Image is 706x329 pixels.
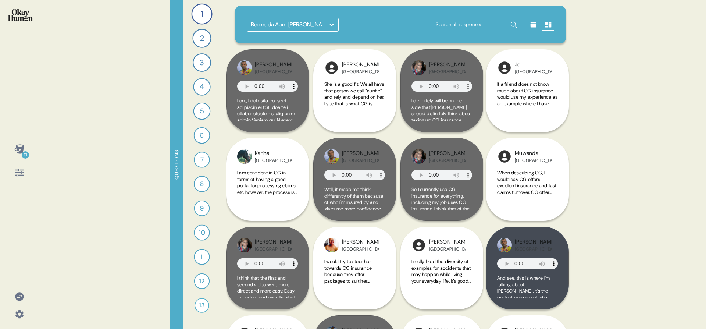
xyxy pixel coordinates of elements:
div: [PERSON_NAME] [429,61,466,69]
div: Jo [515,61,552,69]
div: [PERSON_NAME] [342,149,379,158]
div: [PERSON_NAME] [255,238,292,246]
img: profilepic_9024873777575936.jpg [411,60,426,75]
div: 12 [194,273,210,289]
div: [GEOGRAPHIC_DATA] [255,246,292,252]
div: [GEOGRAPHIC_DATA] [515,158,552,163]
div: [PERSON_NAME] [342,61,379,69]
div: 9 [194,201,210,216]
div: [GEOGRAPHIC_DATA] [515,246,552,252]
div: [PERSON_NAME] [429,238,466,246]
div: [GEOGRAPHIC_DATA] [342,69,379,75]
img: l1ibTKarBSWXLOhlfT5LxFP+OttMJpPJZDKZTCbz9PgHEggSPYjZSwEAAAAASUVORK5CYII= [324,60,339,75]
input: Search all responses [430,18,522,31]
div: [PERSON_NAME] [255,61,292,69]
div: [PERSON_NAME] [342,238,379,246]
div: Bermuda Aunt [PERSON_NAME] Validation [251,20,325,29]
div: 2 [192,29,211,47]
div: [GEOGRAPHIC_DATA] [342,246,379,252]
div: 11 [22,151,29,159]
div: 7 [194,152,210,167]
div: [GEOGRAPHIC_DATA] [255,158,292,163]
img: l1ibTKarBSWXLOhlfT5LxFP+OttMJpPJZDKZTCbz9PgHEggSPYjZSwEAAAAASUVORK5CYII= [411,238,426,252]
div: Muwanda [515,149,552,158]
div: 10 [194,224,210,240]
div: [GEOGRAPHIC_DATA] [429,69,466,75]
div: 4 [193,78,210,95]
div: 13 [195,298,209,313]
div: [GEOGRAPHIC_DATA] [429,158,466,163]
div: 8 [194,176,210,192]
img: l1ibTKarBSWXLOhlfT5LxFP+OttMJpPJZDKZTCbz9PgHEggSPYjZSwEAAAAASUVORK5CYII= [497,149,512,164]
div: [GEOGRAPHIC_DATA] [515,69,552,75]
img: profilepic_8758838810876357.jpg [497,238,512,252]
div: 3 [193,53,211,72]
div: 11 [194,249,210,265]
div: 1 [191,3,212,24]
img: okayhuman.3b1b6348.png [8,9,33,21]
span: I definitely will be on the side that [PERSON_NAME] should definitely think about taking up CG in... [411,98,472,297]
div: [GEOGRAPHIC_DATA] [255,69,292,75]
img: l1ibTKarBSWXLOhlfT5LxFP+OttMJpPJZDKZTCbz9PgHEggSPYjZSwEAAAAASUVORK5CYII= [497,60,512,75]
div: [PERSON_NAME] [429,149,466,158]
div: 5 [193,103,211,120]
div: [PERSON_NAME] [515,238,552,246]
div: [GEOGRAPHIC_DATA] [429,246,466,252]
span: If a friend does not know much about CG insurance I would use my experience as an example where I... [497,81,557,294]
img: profilepic_9024873777575936.jpg [411,149,426,164]
img: profilepic_8758838810876357.jpg [237,60,252,75]
div: [GEOGRAPHIC_DATA] [342,158,379,163]
div: 6 [194,127,210,144]
div: Karina [255,149,292,158]
img: profilepic_9061875277198482.jpg [324,238,339,252]
img: profilepic_9024873777575936.jpg [237,238,252,252]
img: profilepic_8961195873944659.jpg [237,149,252,164]
img: profilepic_8758838810876357.jpg [324,149,339,164]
